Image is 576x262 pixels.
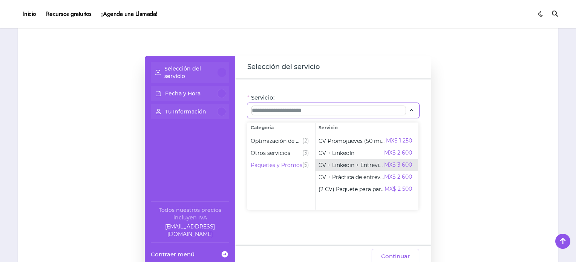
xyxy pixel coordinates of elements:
[384,161,412,170] span: MX$ 3 600
[302,136,309,146] span: (2)
[165,90,201,97] p: Fecha y Hora
[18,4,41,24] a: Inicio
[248,123,315,133] span: Categoría
[319,149,354,157] span: CV + LinkedIn
[319,185,385,193] span: (2 CV) Paquete para parejas
[151,250,195,258] span: Contraer menú
[247,62,320,72] span: Selección del servicio
[302,161,309,170] span: (5)
[164,65,218,80] p: Selección del servicio
[319,173,384,181] span: CV + Práctica de entrevista
[165,108,206,115] p: Tu Información
[385,185,412,194] span: MX$ 2 500
[384,173,412,182] span: MX$ 2 600
[97,4,162,24] a: ¡Agenda una Llamada!
[251,137,302,145] span: Optimización de CV
[316,123,418,133] span: Servicio
[319,161,384,169] span: CV + Linkedin + Entrevista
[247,123,418,210] div: Selecciona el servicio
[151,223,229,238] a: Company email: ayuda@elhadadelasvacantes.com
[41,4,97,24] a: Recursos gratuitos
[251,149,290,157] span: Otros servicios
[302,149,309,158] span: (3)
[251,94,274,101] span: Servicio:
[251,161,302,169] span: Paquetes y Promos
[151,206,229,221] div: Todos nuestros precios incluyen IVA
[319,137,386,145] span: CV Promojueves (50 min)
[384,149,412,158] span: MX$ 2 600
[381,252,410,261] span: Continuar
[386,136,412,146] span: MX$ 1 250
